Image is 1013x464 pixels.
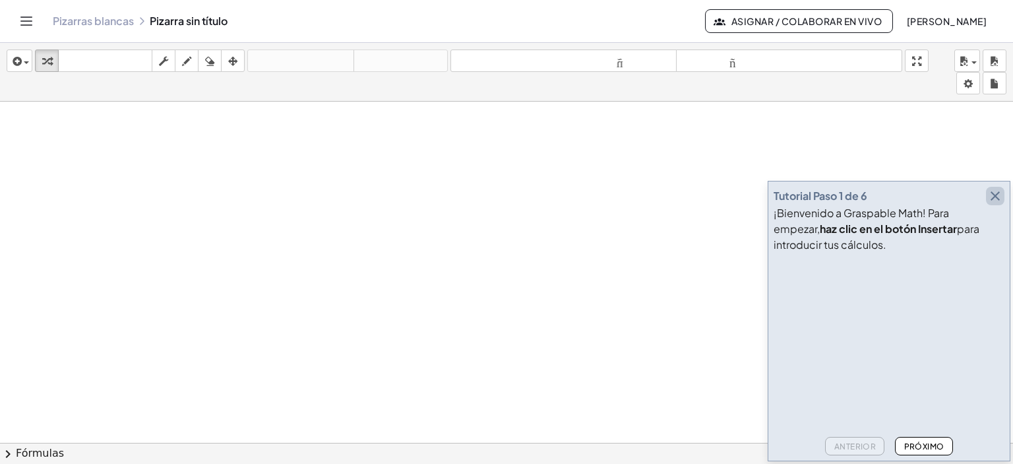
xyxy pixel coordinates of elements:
button: Cambiar navegación [16,11,37,32]
font: tamaño_del_formato [679,55,899,67]
button: [PERSON_NAME] [896,9,997,33]
font: Tutorial Paso 1 de 6 [774,189,867,203]
font: Pizarras blancas [53,14,134,28]
button: rehacer [353,50,448,72]
font: rehacer [357,55,445,67]
font: tamaño_del_formato [454,55,673,67]
button: tamaño_del_formato [676,50,902,72]
font: Próximo [904,442,944,451]
font: [PERSON_NAME] [907,15,987,27]
font: ¡Bienvenido a Graspable Math! Para empezar, [774,206,949,236]
a: Pizarras blancas [53,15,134,28]
button: tamaño_del_formato [450,50,677,72]
button: deshacer [247,50,354,72]
font: Asignar / Colaborar en vivo [731,15,882,27]
font: teclado [61,55,149,67]
button: teclado [58,50,152,72]
font: Fórmulas [16,447,64,459]
font: deshacer [251,55,351,67]
button: Asignar / Colaborar en vivo [705,9,893,33]
button: Próximo [895,437,952,455]
font: haz clic en el botón Insertar [820,222,957,236]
